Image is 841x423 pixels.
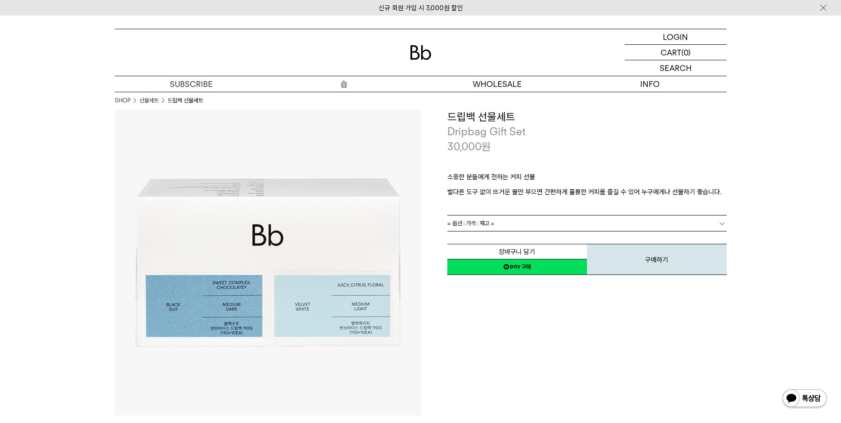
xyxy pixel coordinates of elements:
p: 소중한 분들에게 전하는 커피 선물 [447,172,727,187]
a: 숍 [268,76,421,92]
p: CART [661,45,681,60]
p: INFO [574,76,727,92]
h3: 드립백 선물세트 [447,110,727,125]
p: WHOLESALE [421,76,574,92]
a: 원두 [268,92,421,107]
p: SEARCH [660,60,692,76]
a: SHOP [115,96,130,105]
a: SUBSCRIBE [115,76,268,92]
li: 드립백 선물세트 [168,96,203,105]
a: 선물세트 [139,96,159,105]
p: Dripbag Gift Set [447,124,727,139]
p: (0) [681,45,691,60]
a: 새창 [447,259,587,275]
p: LOGIN [663,29,688,44]
button: 장바구니 담기 [447,244,587,259]
a: CART (0) [625,45,727,60]
span: = 옵션 : 가격 : 재고 = [447,215,494,231]
a: LOGIN [625,29,727,45]
p: 30,000 [447,139,491,154]
img: 로고 [410,45,431,60]
a: 신규 회원 가입 시 3,000원 할인 [379,4,463,12]
p: 별다른 도구 없이 뜨거운 물만 부으면 간편하게 훌륭한 커피를 즐길 수 있어 누구에게나 선물하기 좋습니다. [447,187,727,197]
img: 드립백 선물세트 [115,110,421,415]
span: 원 [481,140,491,153]
button: 구매하기 [587,244,727,275]
img: 카카오톡 채널 1:1 채팅 버튼 [782,388,828,410]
